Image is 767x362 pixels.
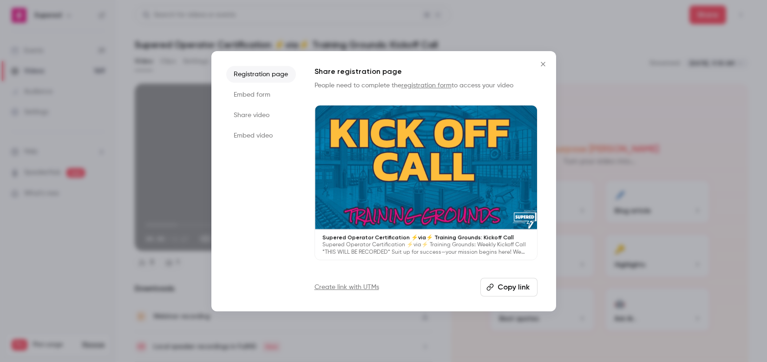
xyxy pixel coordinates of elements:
[315,105,538,261] a: Supered Operator Certification ⚡️via⚡️ Training Grounds: Kickoff CallSupered Operator Certificati...
[226,127,296,144] li: Embed video
[322,234,530,241] p: Supered Operator Certification ⚡️via⚡️ Training Grounds: Kickoff Call
[315,283,379,292] a: Create link with UTMs
[226,86,296,103] li: Embed form
[401,82,452,89] a: registration form
[315,81,538,90] p: People need to complete the to access your video
[226,107,296,124] li: Share video
[226,66,296,83] li: Registration page
[480,278,538,296] button: Copy link
[534,55,552,73] button: Close
[315,66,538,77] h1: Share registration page
[322,241,530,256] p: Supered Operator Certification ⚡️via⚡️ Training Grounds: Weekly Kickoff Call *THIS WILL BE RECORD...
